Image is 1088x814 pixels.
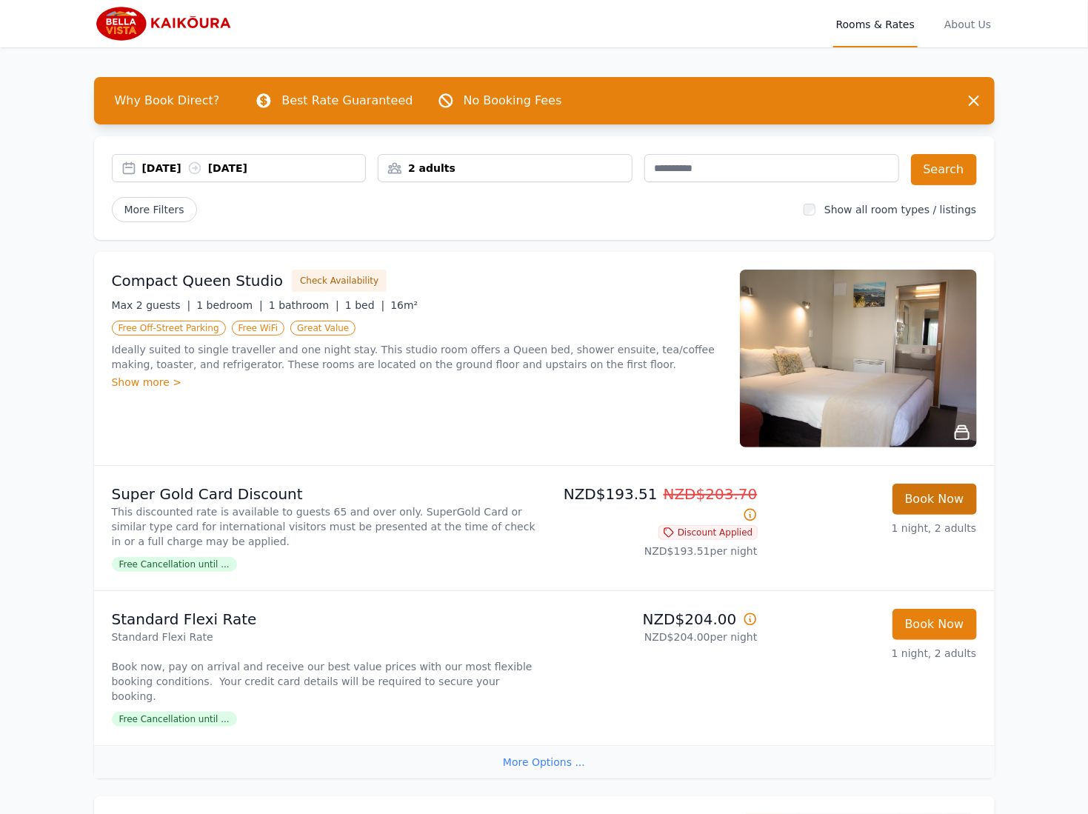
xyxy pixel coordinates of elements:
[292,270,387,292] button: Check Availability
[550,484,758,525] p: NZD$193.51
[232,321,285,336] span: Free WiFi
[664,485,758,503] span: NZD$203.70
[103,86,232,116] span: Why Book Direct?
[142,161,366,176] div: [DATE] [DATE]
[112,375,722,390] div: Show more >
[892,609,977,640] button: Book Now
[281,92,413,110] p: Best Rate Guaranteed
[824,204,976,216] label: Show all room types / listings
[911,154,977,185] button: Search
[770,646,977,661] p: 1 night, 2 adults
[290,321,356,336] span: Great Value
[94,6,237,41] img: Bella Vista Kaikoura
[378,161,632,176] div: 2 adults
[770,521,977,536] p: 1 night, 2 adults
[112,557,237,572] span: Free Cancellation until ...
[112,342,722,372] p: Ideally suited to single traveller and one night stay. This studio room offers a Queen bed, showe...
[196,299,263,311] span: 1 bedroom |
[550,630,758,644] p: NZD$204.00 per night
[550,544,758,558] p: NZD$193.51 per night
[112,299,191,311] span: Max 2 guests |
[269,299,339,311] span: 1 bathroom |
[112,197,197,222] span: More Filters
[94,745,995,778] div: More Options ...
[464,92,562,110] p: No Booking Fees
[658,525,758,540] span: Discount Applied
[345,299,384,311] span: 1 bed |
[112,609,538,630] p: Standard Flexi Rate
[550,609,758,630] p: NZD$204.00
[892,484,977,515] button: Book Now
[390,299,418,311] span: 16m²
[112,270,284,291] h3: Compact Queen Studio
[112,484,538,504] p: Super Gold Card Discount
[112,630,538,704] p: Standard Flexi Rate Book now, pay on arrival and receive our best value prices with our most flex...
[112,712,237,727] span: Free Cancellation until ...
[112,321,226,336] span: Free Off-Street Parking
[112,504,538,549] p: This discounted rate is available to guests 65 and over only. SuperGold Card or similar type card...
